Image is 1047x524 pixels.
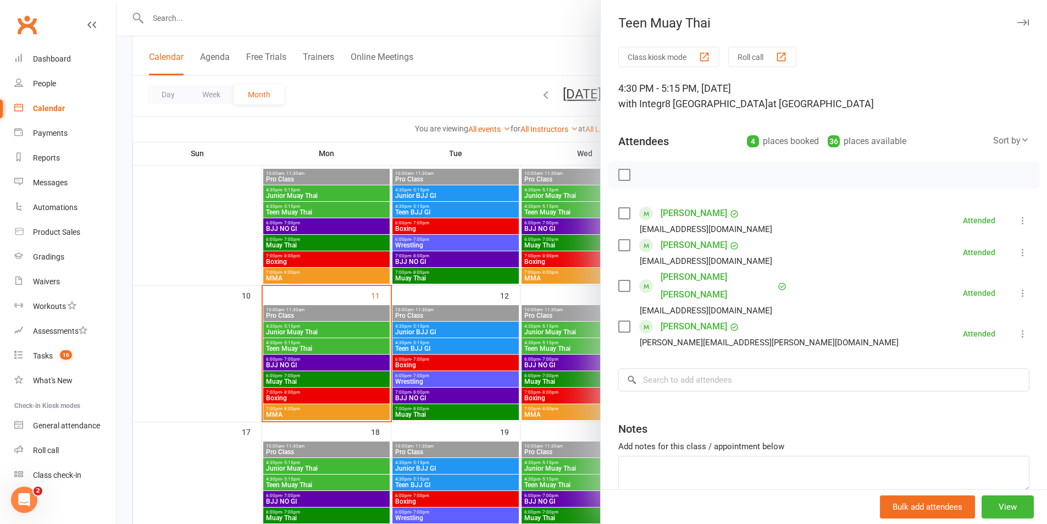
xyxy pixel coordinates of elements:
div: Roll call [33,446,59,455]
div: Assessments [33,327,87,335]
div: Add notes for this class / appointment below [618,440,1029,453]
span: at [GEOGRAPHIC_DATA] [768,98,874,109]
div: [EMAIL_ADDRESS][DOMAIN_NAME] [640,304,772,318]
div: Attended [963,330,995,338]
a: Messages [14,170,116,195]
iframe: Intercom live chat [11,487,37,513]
div: places booked [747,134,819,149]
div: Product Sales [33,228,80,236]
span: 16 [60,350,72,360]
div: Automations [33,203,77,212]
a: [PERSON_NAME] [661,318,727,335]
div: What's New [33,376,73,385]
div: Notes [618,421,647,437]
a: Class kiosk mode [14,463,116,488]
div: Waivers [33,277,60,286]
div: Sort by [993,134,1029,148]
a: Reports [14,146,116,170]
div: Workouts [33,302,66,311]
span: with Integr8 [GEOGRAPHIC_DATA] [618,98,768,109]
button: Class kiosk mode [618,47,719,67]
button: View [982,495,1034,519]
input: Search to add attendees [618,368,1029,391]
a: Assessments [14,319,116,344]
div: [EMAIL_ADDRESS][DOMAIN_NAME] [640,222,772,236]
div: 4:30 PM - 5:15 PM, [DATE] [618,81,1029,112]
div: Attended [963,249,995,256]
button: Roll call [728,47,796,67]
a: Workouts [14,294,116,319]
div: People [33,79,56,88]
div: Calendar [33,104,65,113]
a: General attendance kiosk mode [14,413,116,438]
button: Bulk add attendees [880,495,975,519]
a: Payments [14,121,116,146]
div: places available [828,134,906,149]
a: Gradings [14,245,116,269]
div: [PERSON_NAME][EMAIL_ADDRESS][PERSON_NAME][DOMAIN_NAME] [640,335,899,350]
a: Tasks 16 [14,344,116,368]
div: Class check-in [33,471,81,479]
div: Payments [33,129,68,137]
a: Calendar [14,96,116,121]
a: What's New [14,368,116,393]
div: General attendance [33,421,100,430]
div: Tasks [33,351,53,360]
a: [PERSON_NAME] [PERSON_NAME] [661,268,775,304]
div: Reports [33,153,60,162]
a: Automations [14,195,116,220]
a: Roll call [14,438,116,463]
div: [EMAIL_ADDRESS][DOMAIN_NAME] [640,254,772,268]
div: Attendees [618,134,669,149]
a: [PERSON_NAME] [661,236,727,254]
div: 36 [828,135,840,147]
div: 4 [747,135,759,147]
div: Teen Muay Thai [601,15,1047,31]
a: Product Sales [14,220,116,245]
a: Clubworx [13,11,41,38]
a: [PERSON_NAME] [661,205,727,222]
div: Dashboard [33,54,71,63]
div: Attended [963,289,995,297]
a: Dashboard [14,47,116,71]
a: Waivers [14,269,116,294]
div: Messages [33,178,68,187]
span: 2 [34,487,42,495]
div: Gradings [33,252,64,261]
a: People [14,71,116,96]
div: Attended [963,217,995,224]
